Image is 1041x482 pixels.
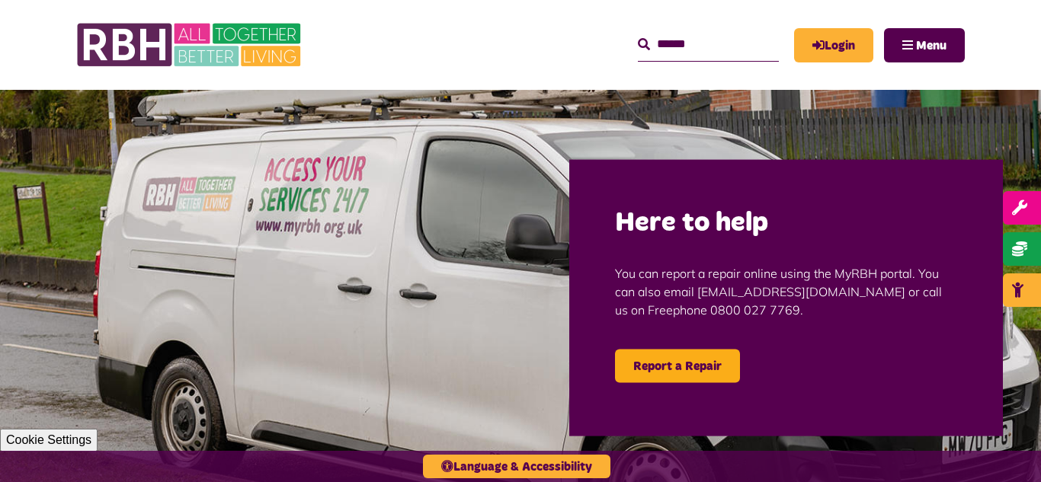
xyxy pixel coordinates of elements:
h2: Here to help [615,205,957,241]
a: MyRBH [794,28,873,62]
span: Menu [916,40,947,52]
p: You can report a repair online using the MyRBH portal. You can also email [EMAIL_ADDRESS][DOMAIN_... [615,241,957,341]
button: Navigation [884,28,965,62]
button: Language & Accessibility [423,455,610,478]
img: RBH [76,15,305,75]
a: Report a Repair [615,349,740,382]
